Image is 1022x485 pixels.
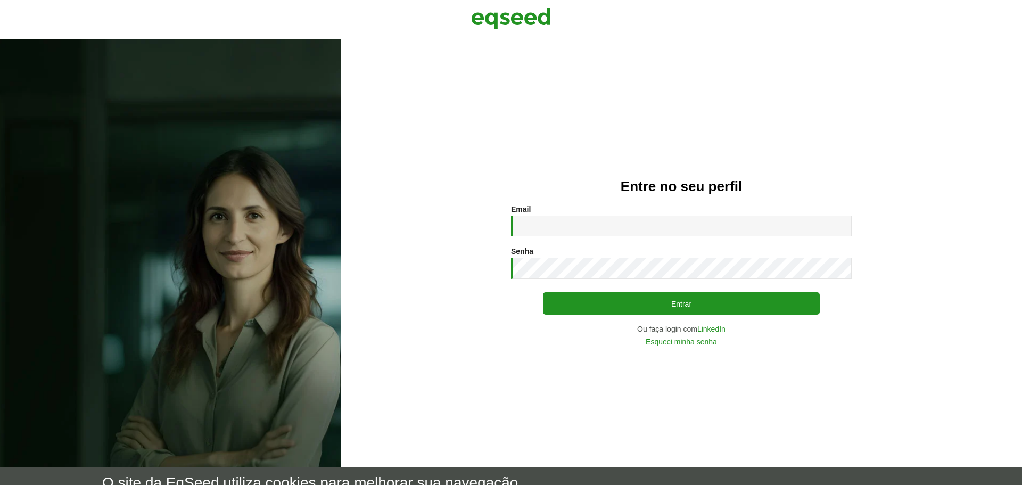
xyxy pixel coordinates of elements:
a: LinkedIn [697,325,726,333]
button: Entrar [543,292,820,315]
img: EqSeed Logo [471,5,551,32]
a: Esqueci minha senha [646,338,717,346]
label: Senha [511,248,533,255]
label: Email [511,205,531,213]
div: Ou faça login com [511,325,852,333]
h2: Entre no seu perfil [362,179,1001,194]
